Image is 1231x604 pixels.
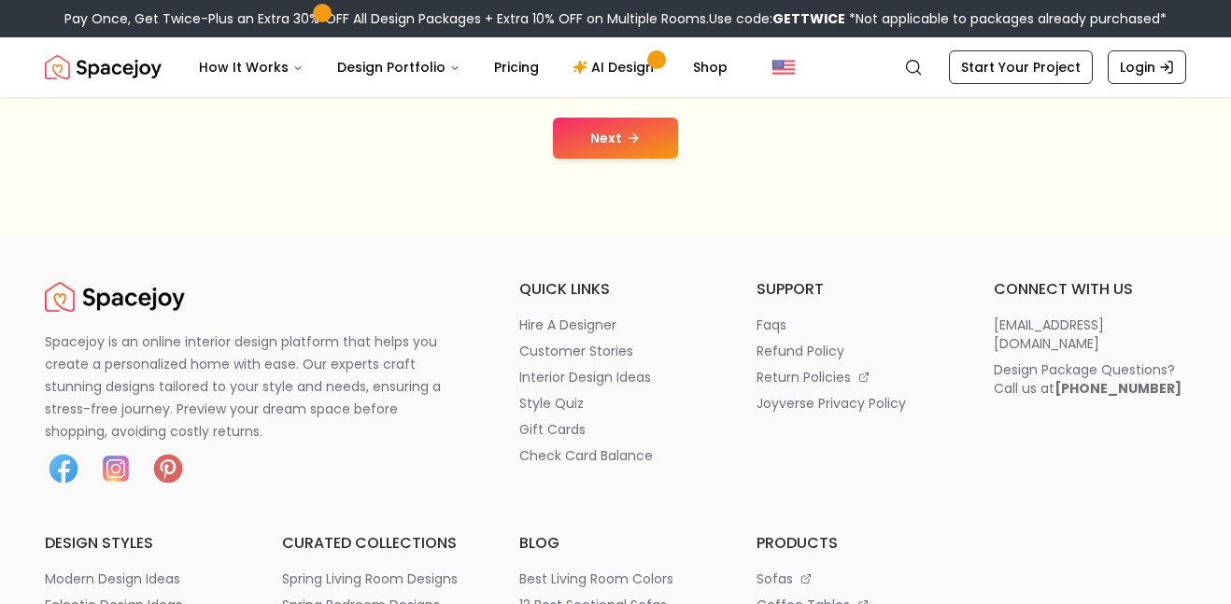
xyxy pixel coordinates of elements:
p: faqs [757,316,786,334]
a: customer stories [519,342,712,360]
img: United States [772,56,795,78]
a: joyverse privacy policy [757,394,949,413]
a: gift cards [519,420,712,439]
img: Pinterest icon [149,450,187,487]
p: hire a designer [519,316,616,334]
a: interior design ideas [519,368,712,386]
p: interior design ideas [519,368,651,386]
a: AI Design [558,49,674,86]
button: Design Portfolio [322,49,475,86]
h6: support [757,278,949,301]
img: Facebook icon [45,450,82,487]
a: hire a designer [519,316,712,334]
h6: design styles [45,532,237,555]
button: How It Works [184,49,318,86]
a: Spacejoy [45,49,162,86]
img: Instagram icon [97,450,134,487]
a: check card balance [519,446,712,465]
img: Spacejoy Logo [45,278,185,316]
span: *Not applicable to packages already purchased* [845,9,1167,28]
div: Pay Once, Get Twice-Plus an Extra 30% OFF All Design Packages + Extra 10% OFF on Multiple Rooms. [64,9,1167,28]
div: Design Package Questions? Call us at [994,360,1181,398]
p: modern design ideas [45,569,180,588]
a: Pricing [479,49,554,86]
h6: connect with us [994,278,1186,301]
p: joyverse privacy policy [757,394,906,413]
button: Next [553,118,678,159]
p: spring living room designs [282,569,458,588]
nav: Global [45,37,1186,97]
p: return policies [757,368,851,386]
a: Login [1108,50,1186,84]
p: check card balance [519,446,653,465]
a: Shop [678,49,743,86]
a: modern design ideas [45,569,237,588]
a: Design Package Questions?Call us at[PHONE_NUMBER] [994,360,1186,398]
a: refund policy [757,342,949,360]
b: [PHONE_NUMBER] [1054,379,1181,398]
a: faqs [757,316,949,334]
a: spring living room designs [282,569,474,588]
a: best living room colors [519,569,712,588]
h6: products [757,532,949,555]
nav: Main [184,49,743,86]
a: [EMAIL_ADDRESS][DOMAIN_NAME] [994,316,1186,353]
span: Use code: [709,9,845,28]
p: best living room colors [519,569,673,588]
a: return policies [757,368,949,386]
p: customer stories [519,342,633,360]
p: refund policy [757,342,844,360]
a: sofas [757,569,949,588]
h6: blog [519,532,712,555]
a: style quiz [519,394,712,413]
b: GETTWICE [772,9,845,28]
a: Spacejoy [45,278,185,316]
a: Start Your Project [949,50,1093,84]
p: sofas [757,569,793,588]
p: style quiz [519,394,584,413]
p: gift cards [519,420,586,439]
img: Spacejoy Logo [45,49,162,86]
h6: quick links [519,278,712,301]
p: Spacejoy is an online interior design platform that helps you create a personalized home with eas... [45,330,463,442]
h6: curated collections [282,532,474,555]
